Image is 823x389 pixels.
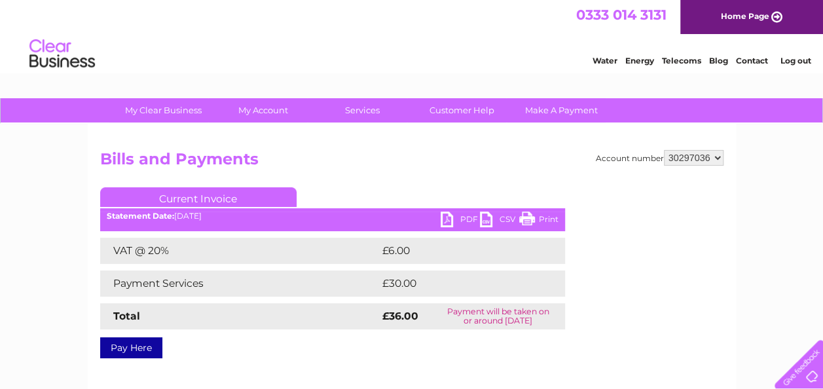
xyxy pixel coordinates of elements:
a: Energy [625,56,654,65]
img: logo.png [29,34,96,74]
a: Water [593,56,617,65]
a: Services [308,98,416,122]
a: Pay Here [100,337,162,358]
div: Clear Business is a trading name of Verastar Limited (registered in [GEOGRAPHIC_DATA] No. 3667643... [103,7,722,64]
a: Log out [780,56,811,65]
td: VAT @ 20% [100,238,379,264]
a: 0333 014 3131 [576,7,667,23]
a: Customer Help [408,98,516,122]
b: Statement Date: [107,211,174,221]
a: Current Invoice [100,187,297,207]
strong: £36.00 [382,310,418,322]
a: Telecoms [662,56,701,65]
a: Blog [709,56,728,65]
div: Account number [596,150,723,166]
a: My Clear Business [109,98,217,122]
a: Contact [736,56,768,65]
td: Payment Services [100,270,379,297]
a: PDF [441,212,480,231]
td: Payment will be taken on or around [DATE] [431,303,564,329]
h2: Bills and Payments [100,150,723,175]
a: Make A Payment [507,98,615,122]
a: Print [519,212,558,231]
td: £6.00 [379,238,535,264]
td: £30.00 [379,270,540,297]
a: My Account [209,98,317,122]
div: [DATE] [100,212,565,221]
a: CSV [480,212,519,231]
strong: Total [113,310,140,322]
